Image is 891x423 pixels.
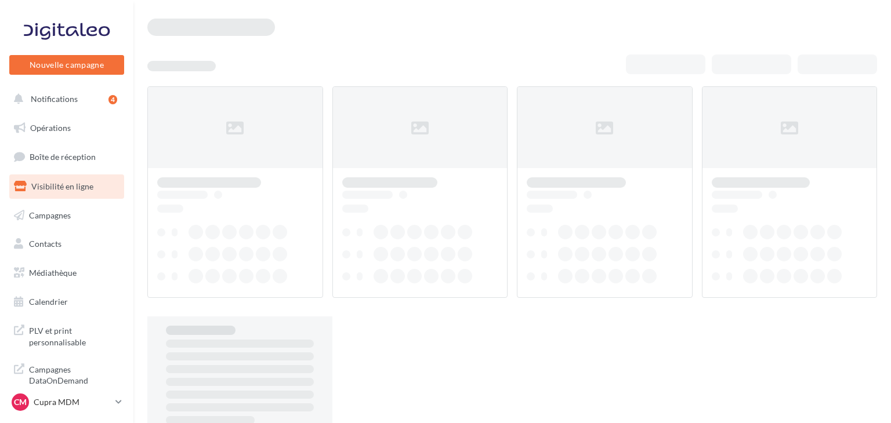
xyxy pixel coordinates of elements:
button: Notifications 4 [7,87,122,111]
a: Visibilité en ligne [7,174,126,199]
a: Médiathèque [7,261,126,285]
span: PLV et print personnalisable [29,323,119,348]
a: Contacts [7,232,126,256]
span: Calendrier [29,297,68,307]
p: Cupra MDM [34,396,111,408]
span: Campagnes [29,210,71,220]
a: Calendrier [7,290,126,314]
span: Contacts [29,239,61,249]
span: Boîte de réception [30,152,96,162]
a: Campagnes DataOnDemand [7,357,126,391]
div: 4 [108,95,117,104]
span: Opérations [30,123,71,133]
span: Médiathèque [29,268,77,278]
a: CM Cupra MDM [9,391,124,413]
span: Notifications [31,94,78,104]
span: CM [14,396,27,408]
button: Nouvelle campagne [9,55,124,75]
span: Visibilité en ligne [31,181,93,191]
a: Boîte de réception [7,144,126,169]
a: PLV et print personnalisable [7,318,126,352]
a: Campagnes [7,203,126,228]
span: Campagnes DataOnDemand [29,362,119,386]
a: Opérations [7,116,126,140]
